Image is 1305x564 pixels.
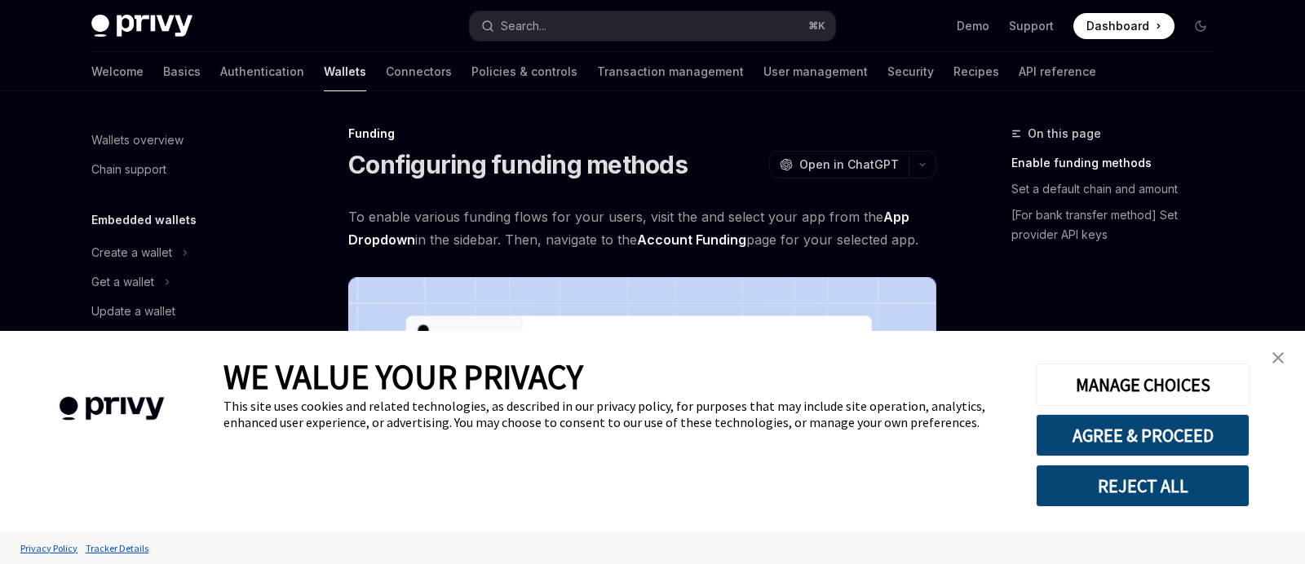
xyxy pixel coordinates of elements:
[769,151,909,178] button: Open in ChatGPT
[470,11,835,41] button: Search...⌘K
[91,52,144,91] a: Welcome
[1009,18,1054,34] a: Support
[78,326,287,355] button: Import a wallet
[78,126,287,155] a: Wallets overview
[78,155,287,184] a: Chain support
[91,243,172,262] div: Create a wallet
[1086,18,1149,34] span: Dashboard
[471,52,577,91] a: Policies & controls
[1036,364,1250,406] button: MANAGE CHOICES
[348,205,936,251] span: To enable various funding flows for your users, visit the and select your app from the in the sid...
[501,16,546,36] div: Search...
[220,52,304,91] a: Authentication
[78,267,287,297] button: Get a wallet
[91,130,184,150] div: Wallets overview
[957,18,989,34] a: Demo
[91,160,166,179] div: Chain support
[163,52,201,91] a: Basics
[1262,341,1294,374] a: close banner
[78,297,287,326] a: Update a wallet
[637,231,746,249] a: Account Funding
[223,355,583,398] span: WE VALUE YOUR PRIVACY
[91,210,197,230] h5: Embedded wallets
[1272,352,1284,364] img: close banner
[91,302,175,321] div: Update a wallet
[597,52,744,91] a: Transaction management
[799,156,899,173] span: Open in ChatGPT
[91,272,154,292] div: Get a wallet
[808,20,825,33] span: ⌘ K
[1036,414,1250,456] button: AGREE & PROCEED
[386,52,452,91] a: Connectors
[1019,52,1096,91] a: API reference
[1028,124,1101,143] span: On this page
[82,534,153,562] a: Tracker Details
[887,52,934,91] a: Security
[324,52,366,91] a: Wallets
[78,238,287,267] button: Create a wallet
[953,52,999,91] a: Recipes
[1011,150,1227,176] a: Enable funding methods
[223,398,1011,430] div: This site uses cookies and related technologies, as described in our privacy policy, for purposes...
[1011,202,1227,248] a: [For bank transfer method] Set provider API keys
[1188,13,1214,39] button: Toggle dark mode
[91,15,192,37] img: dark logo
[348,150,688,179] h1: Configuring funding methods
[348,126,936,142] div: Funding
[1011,176,1227,202] a: Set a default chain and amount
[24,373,199,444] img: company logo
[1073,13,1174,39] a: Dashboard
[1036,465,1250,507] button: REJECT ALL
[16,534,82,562] a: Privacy Policy
[763,52,868,91] a: User management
